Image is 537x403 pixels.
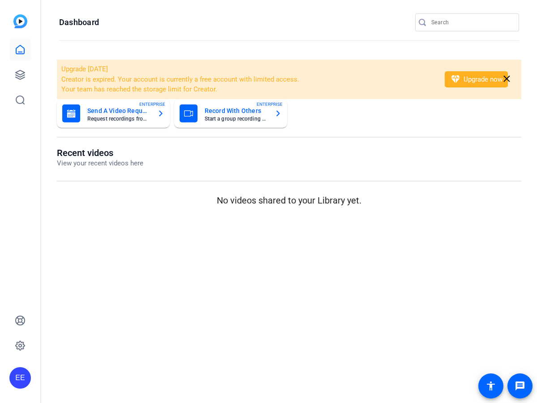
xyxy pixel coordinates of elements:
[57,147,143,158] h1: Recent videos
[257,101,283,108] span: ENTERPRISE
[57,194,521,207] p: No videos shared to your Library yet.
[61,65,108,73] span: Upgrade [DATE]
[431,17,512,28] input: Search
[61,84,433,95] li: Your team has reached the storage limit for Creator.
[9,367,31,389] div: EE
[59,17,99,28] h1: Dashboard
[485,381,496,391] mat-icon: accessibility
[205,116,267,121] mat-card-subtitle: Start a group recording session
[501,74,512,85] mat-icon: close
[87,116,150,121] mat-card-subtitle: Request recordings from anyone, anywhere
[450,74,461,85] mat-icon: diamond
[87,105,150,116] mat-card-title: Send A Video Request
[57,99,170,128] button: Send A Video RequestRequest recordings from anyone, anywhereENTERPRISE
[515,381,525,391] mat-icon: message
[445,71,508,87] button: Upgrade now
[61,74,433,85] li: Creator is expired. Your account is currently a free account with limited access.
[174,99,287,128] button: Record With OthersStart a group recording sessionENTERPRISE
[205,105,267,116] mat-card-title: Record With Others
[57,158,143,169] p: View your recent videos here
[139,101,165,108] span: ENTERPRISE
[13,14,27,28] img: blue-gradient.svg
